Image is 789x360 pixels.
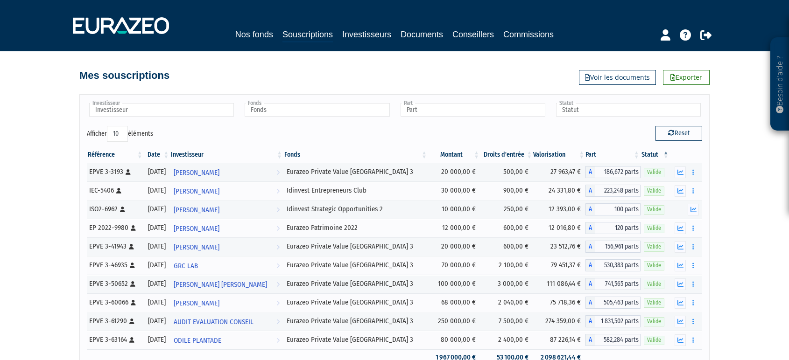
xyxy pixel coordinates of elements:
i: Voir l'investisseur [276,239,280,256]
div: ISO2-6962 [89,204,141,214]
span: Valide [644,298,664,307]
div: [DATE] [147,167,167,177]
span: [PERSON_NAME] [174,295,219,312]
div: A - Eurazeo Private Value Europe 3 [585,297,641,309]
span: A [585,315,595,327]
td: 20 000,00 € [428,237,480,256]
div: EPVE 3-61290 [89,316,141,326]
a: [PERSON_NAME] [170,237,283,256]
i: [Français] Personne physique [130,281,135,287]
span: [PERSON_NAME] [174,201,219,219]
span: Valide [644,317,664,326]
td: 2 100,00 € [480,256,533,275]
div: A - Idinvest Strategic Opportunities 2 [585,203,641,215]
div: Eurazeo Private Value [GEOGRAPHIC_DATA] 3 [287,335,425,345]
td: 30 000,00 € [428,181,480,200]
div: EPVE 3-50652 [89,279,141,289]
span: Valide [644,280,664,289]
span: Valide [644,187,664,195]
div: A - Idinvest Entrepreneurs Club [585,185,641,197]
td: 70 000,00 € [428,256,480,275]
a: [PERSON_NAME] [170,181,283,200]
span: [PERSON_NAME] [174,183,219,200]
div: A - Eurazeo Private Value Europe 3 [585,259,641,271]
div: Eurazeo Private Value [GEOGRAPHIC_DATA] 3 [287,316,425,326]
td: 2 400,00 € [480,331,533,349]
span: A [585,278,595,290]
a: AUDIT EVALUATION CONSEIL [170,312,283,331]
i: Voir l'investisseur [276,220,280,237]
span: Valide [644,224,664,233]
span: 100 parts [595,203,641,215]
th: Valorisation: activer pour trier la colonne par ordre croissant [533,147,585,163]
td: 600,00 € [480,237,533,256]
i: [Français] Personne physique [130,263,135,268]
div: Idinvest Strategic Opportunities 2 [287,204,425,214]
span: 741,565 parts [595,278,641,290]
td: 600,00 € [480,219,533,237]
div: Eurazeo Private Value [GEOGRAPHIC_DATA] 3 [287,298,425,307]
div: [DATE] [147,335,167,345]
div: [DATE] [147,298,167,307]
span: GRC LAB [174,257,198,275]
td: 87 226,14 € [533,331,585,349]
span: Valide [644,336,664,345]
span: [PERSON_NAME] [174,164,219,181]
div: EPVE 3-41943 [89,242,141,251]
a: Conseillers [452,28,494,41]
i: [Français] Personne physique [131,300,136,305]
td: 20 000,00 € [428,163,480,181]
td: 23 512,76 € [533,237,585,256]
i: [Français] Personne physique [116,188,121,194]
div: [DATE] [147,204,167,214]
a: [PERSON_NAME] [PERSON_NAME] [170,275,283,293]
span: 1 831,502 parts [595,315,641,327]
i: Voir l'investisseur [276,164,280,181]
a: Investisseurs [342,28,391,41]
span: A [585,259,595,271]
select: Afficheréléments [107,126,128,142]
td: 10 000,00 € [428,200,480,219]
th: Fonds: activer pour trier la colonne par ordre croissant [283,147,428,163]
td: 111 086,44 € [533,275,585,293]
span: A [585,222,595,234]
i: Voir l'investisseur [276,257,280,275]
div: A - Eurazeo Patrimoine 2022 [585,222,641,234]
span: 530,383 parts [595,259,641,271]
span: [PERSON_NAME] [PERSON_NAME] [174,276,267,293]
a: [PERSON_NAME] [170,293,283,312]
i: [Français] Personne physique [120,207,125,212]
a: Souscriptions [282,28,333,42]
span: 156,961 parts [595,241,641,253]
i: [Français] Personne physique [131,225,136,231]
i: Voir l'investisseur [276,276,280,293]
span: A [585,334,595,346]
th: Référence : activer pour trier la colonne par ordre croissant [87,147,144,163]
div: A - Eurazeo Private Value Europe 3 [585,166,641,178]
div: A - Eurazeo Private Value Europe 3 [585,241,641,253]
td: 12 000,00 € [428,219,480,237]
span: A [585,166,595,178]
span: AUDIT EVALUATION CONSEIL [174,313,254,331]
div: Eurazeo Private Value [GEOGRAPHIC_DATA] 3 [287,279,425,289]
i: Voir l'investisseur [276,183,280,200]
td: 2 040,00 € [480,293,533,312]
div: [DATE] [147,223,167,233]
i: Voir l'investisseur [276,201,280,219]
a: ODILE PLANTADE [170,331,283,349]
td: 7 500,00 € [480,312,533,331]
div: EPVE 3-60066 [89,298,141,307]
td: 250 000,00 € [428,312,480,331]
div: A - Eurazeo Private Value Europe 3 [585,315,641,327]
i: Voir l'investisseur [276,332,280,349]
span: 582,284 parts [595,334,641,346]
a: Documents [401,28,443,41]
i: [Français] Personne physique [126,169,131,175]
a: Nos fonds [235,28,273,41]
td: 100 000,00 € [428,275,480,293]
td: 12 016,80 € [533,219,585,237]
th: Montant: activer pour trier la colonne par ordre croissant [428,147,480,163]
th: Statut : activer pour trier la colonne par ordre d&eacute;croissant [641,147,670,163]
i: [Français] Personne physique [129,337,134,343]
span: A [585,297,595,309]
